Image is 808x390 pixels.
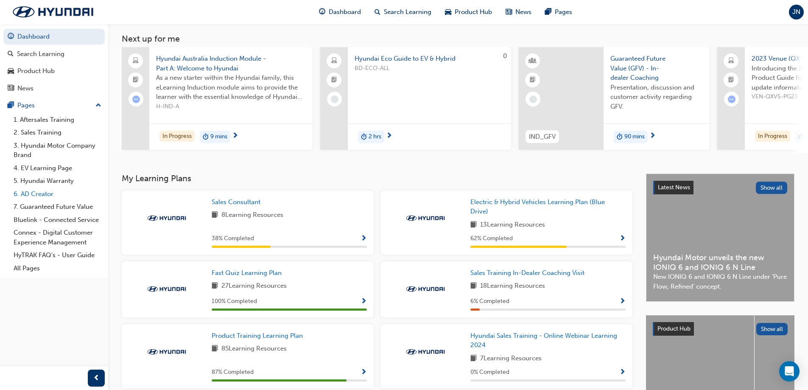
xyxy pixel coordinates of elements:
[10,139,105,162] a: 3. Hyundai Motor Company Brand
[361,132,367,143] span: duration-icon
[3,98,105,113] button: Pages
[617,132,623,143] span: duration-icon
[779,361,800,382] div: Open Intercom Messenger
[470,197,626,216] a: Electric & Hybrid Vehicles Learning Plan (Blue Drive)
[657,325,691,332] span: Product Hub
[361,298,367,306] span: Show Progress
[361,369,367,376] span: Show Progress
[728,56,734,67] span: laptop-icon
[792,7,800,17] span: JN
[108,34,808,44] h3: Next up for me
[619,367,626,378] button: Show Progress
[93,373,100,384] span: prev-icon
[402,348,449,356] img: Trak
[480,220,545,230] span: 13 Learning Resources
[17,49,64,59] div: Search Learning
[122,47,313,150] a: Hyundai Australia Induction Module - Part A: Welcome to HyundaiAs a new starter within the Hyunda...
[619,369,626,376] span: Show Progress
[658,184,690,191] span: Latest News
[8,102,14,109] span: pages-icon
[402,285,449,293] img: Trak
[156,73,306,102] span: As a new starter within the Hyundai family, this eLearning Induction module aims to provide the l...
[619,233,626,244] button: Show Progress
[133,75,139,86] span: booktick-icon
[212,281,218,292] span: book-icon
[156,102,306,112] span: H-IND-A
[530,75,536,86] span: booktick-icon
[445,7,451,17] span: car-icon
[10,113,105,126] a: 1. Aftersales Training
[10,162,105,175] a: 4. EV Learning Page
[133,56,139,67] span: laptop-icon
[8,33,14,41] span: guage-icon
[17,84,34,93] div: News
[8,67,14,75] span: car-icon
[212,368,254,377] span: 87 % Completed
[470,281,477,292] span: book-icon
[10,126,105,139] a: 2. Sales Training
[10,174,105,188] a: 5. Hyundai Warranty
[10,262,105,275] a: All Pages
[212,268,285,278] a: Fast Quiz Learning Plan
[3,81,105,96] a: News
[386,132,392,140] span: next-icon
[519,47,710,150] a: IND_GFVGuaranteed Future Value (GFV) - In-dealer CoachingPresentation, discussion and customer ac...
[3,27,105,98] button: DashboardSearch LearningProduct HubNews
[470,234,513,244] span: 62 % Completed
[470,354,477,364] span: book-icon
[619,298,626,306] span: Show Progress
[156,54,306,73] span: Hyundai Australia Induction Module - Part A: Welcome to Hyundai
[8,51,14,58] span: search-icon
[361,233,367,244] button: Show Progress
[610,54,703,83] span: Guaranteed Future Value (GFV) - In-dealer Coaching
[619,296,626,307] button: Show Progress
[203,132,209,143] span: duration-icon
[369,132,381,142] span: 2 hrs
[798,132,804,143] span: duration-icon
[331,95,338,103] span: learningRecordVerb_NONE-icon
[545,7,551,17] span: pages-icon
[210,132,227,142] span: 9 mins
[355,54,504,64] span: Hyundai Eco Guide to EV & Hybrid
[610,83,703,112] span: Presentation, discussion and customer activity regarding GFV.
[4,3,102,21] img: Trak
[212,210,218,221] span: book-icon
[122,174,632,183] h3: My Learning Plans
[530,56,536,67] span: learningResourceType_INSTRUCTOR_LED-icon
[653,181,787,194] a: Latest NewsShow all
[470,268,588,278] a: Sales Training In-Dealer Coaching Visit
[212,331,306,341] a: Product Training Learning Plan
[10,226,105,249] a: Connex - Digital Customer Experience Management
[143,214,190,222] img: Trak
[653,322,788,336] a: Product HubShow all
[653,272,787,291] span: New IONIQ 6 and IONIQ 6 N Line under ‘Pure Flow, Refined’ concept.
[3,46,105,62] a: Search Learning
[8,85,14,93] span: news-icon
[756,182,788,194] button: Show all
[212,197,264,207] a: Sales Consultant
[319,7,325,17] span: guage-icon
[10,213,105,227] a: Bluelink - Connected Service
[506,7,512,17] span: news-icon
[653,253,787,272] span: Hyundai Motor unveils the new IONIQ 6 and IONIQ 6 N Line
[10,188,105,201] a: 6. AD Creator
[499,3,538,21] a: news-iconNews
[320,47,511,150] a: 0Hyundai Eco Guide to EV & HybridBD-ECO-ALLduration-icon2 hrs
[312,3,368,21] a: guage-iconDashboard
[132,95,140,103] span: learningRecordVerb_ATTEMPT-icon
[649,132,656,140] span: next-icon
[470,220,477,230] span: book-icon
[17,66,55,76] div: Product Hub
[361,235,367,243] span: Show Progress
[728,75,734,86] span: booktick-icon
[3,29,105,45] a: Dashboard
[619,235,626,243] span: Show Progress
[756,323,788,335] button: Show all
[646,174,794,302] a: Latest NewsShow allHyundai Motor unveils the new IONIQ 6 and IONIQ 6 N LineNew IONIQ 6 and IONIQ ...
[221,281,287,292] span: 27 Learning Resources
[143,285,190,293] img: Trak
[470,368,509,377] span: 0 % Completed
[470,297,509,306] span: 6 % Completed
